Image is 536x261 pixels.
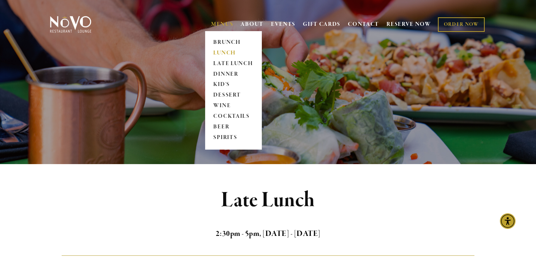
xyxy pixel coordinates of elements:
img: Novo Restaurant &amp; Lounge [49,16,93,33]
a: RESERVE NOW [387,18,431,31]
a: COCKTAILS [211,111,255,122]
strong: 2:30pm - 5pm, [DATE] - [DATE] [216,229,321,239]
a: BEER [211,122,255,133]
a: GIFT CARDS [303,18,340,31]
a: ORDER NOW [438,17,484,32]
strong: Late Lunch [221,187,315,214]
a: CONTACT [348,18,379,31]
div: Accessibility Menu [500,213,515,229]
a: DESSERT [211,90,255,101]
a: SPIRITS [211,133,255,143]
a: LUNCH [211,48,255,58]
a: EVENTS [271,21,295,28]
a: LATE LUNCH [211,58,255,69]
a: KID'S [211,80,255,90]
a: DINNER [211,69,255,80]
a: WINE [211,101,255,111]
a: BRUNCH [211,37,255,48]
a: ABOUT [241,21,264,28]
a: MENUS [211,21,233,28]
